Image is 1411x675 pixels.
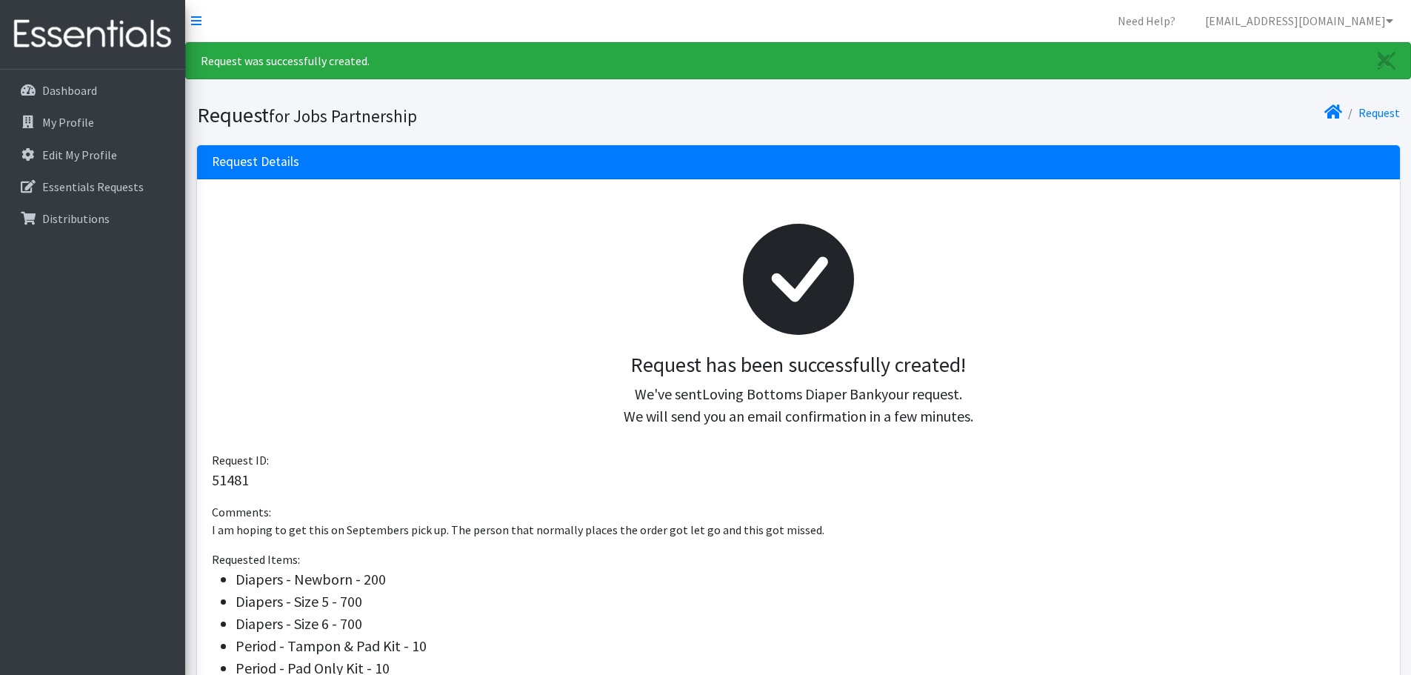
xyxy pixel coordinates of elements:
[212,154,299,170] h3: Request Details
[212,505,271,519] span: Comments:
[6,204,179,233] a: Distributions
[185,42,1411,79] div: Request was successfully created.
[212,453,269,468] span: Request ID:
[212,552,300,567] span: Requested Items:
[1358,105,1400,120] a: Request
[42,179,144,194] p: Essentials Requests
[212,469,1385,491] p: 51481
[6,140,179,170] a: Edit My Profile
[6,10,179,59] img: HumanEssentials
[6,172,179,202] a: Essentials Requests
[6,76,179,105] a: Dashboard
[236,591,1385,613] li: Diapers - Size 5 - 700
[6,107,179,137] a: My Profile
[236,568,1385,591] li: Diapers - Newborn - 200
[224,353,1373,378] h3: Request has been successfully created!
[42,147,117,162] p: Edit My Profile
[42,211,110,226] p: Distributions
[224,383,1373,428] p: We've sent your request. We will send you an email confirmation in a few minutes.
[1193,6,1405,36] a: [EMAIL_ADDRESS][DOMAIN_NAME]
[42,115,94,130] p: My Profile
[269,105,417,127] small: for Jobs Partnership
[236,635,1385,657] li: Period - Tampon & Pad Kit - 10
[197,102,793,128] h1: Request
[236,613,1385,635] li: Diapers - Size 6 - 700
[42,83,97,98] p: Dashboard
[1363,43,1410,79] a: Close
[212,521,1385,539] p: I am hoping to get this on Septembers pick up. The person that normally places the order got let ...
[702,385,881,403] span: Loving Bottoms Diaper Bank
[1106,6,1187,36] a: Need Help?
